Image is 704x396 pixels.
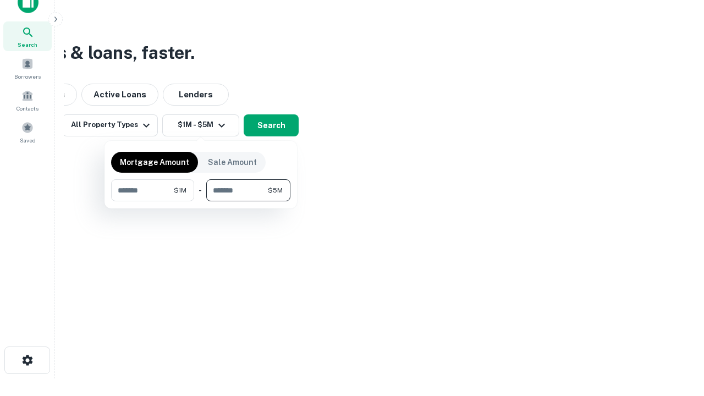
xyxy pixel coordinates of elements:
[268,185,283,195] span: $5M
[120,156,189,168] p: Mortgage Amount
[208,156,257,168] p: Sale Amount
[174,185,186,195] span: $1M
[649,273,704,326] iframe: Chat Widget
[199,179,202,201] div: -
